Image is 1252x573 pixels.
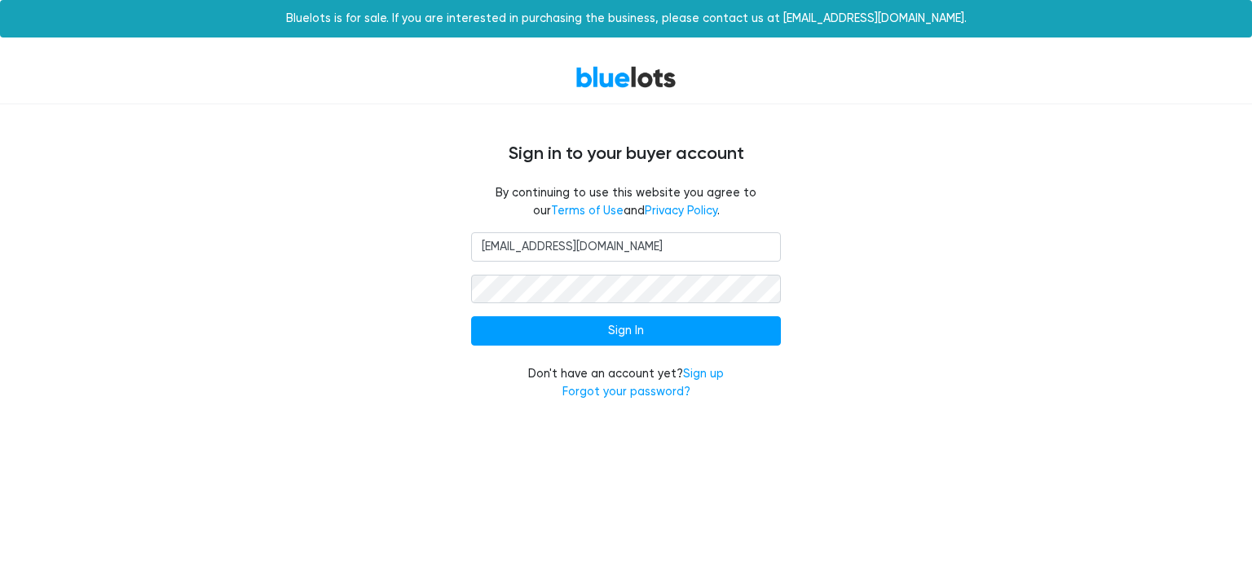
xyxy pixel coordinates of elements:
[471,365,781,400] div: Don't have an account yet?
[645,204,717,218] a: Privacy Policy
[471,316,781,346] input: Sign In
[137,143,1115,165] h4: Sign in to your buyer account
[575,65,677,89] a: BlueLots
[471,232,781,262] input: Email
[551,204,624,218] a: Terms of Use
[471,184,781,219] fieldset: By continuing to use this website you agree to our and .
[562,385,690,399] a: Forgot your password?
[683,367,724,381] a: Sign up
